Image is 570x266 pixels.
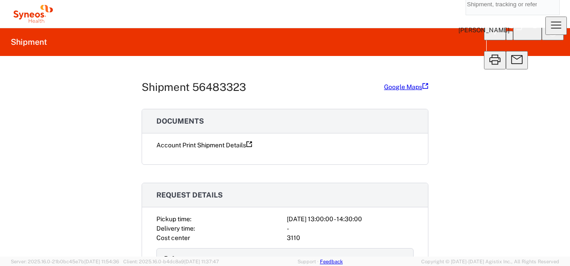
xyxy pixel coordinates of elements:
[156,117,204,125] span: Documents
[156,234,190,241] span: Cost center
[287,224,414,233] div: -
[156,225,195,232] span: Delivery time:
[11,37,47,47] h2: Shipment
[156,191,223,199] span: Request details
[84,259,119,264] span: [DATE] 11:54:36
[123,259,219,264] span: Client: 2025.16.0-b4dc8a9
[421,257,559,266] span: Copyright © [DATE]-[DATE] Agistix Inc., All Rights Reserved
[384,83,428,91] a: Google Maps
[184,259,219,264] span: [DATE] 11:37:47
[287,215,414,224] div: [DATE] 13:00:00 - 14:30:00
[11,259,119,264] span: Server: 2025.16.0-21b0bc45e7b
[298,259,320,264] a: Support
[142,83,246,91] h1: Shipment 56483323
[320,259,343,264] a: Feedback
[156,142,252,149] a: Account Print Shipment Details
[164,255,198,262] span: References
[287,233,414,243] div: 3110
[458,26,510,34] span: [PERSON_NAME]
[156,215,191,223] span: Pickup time:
